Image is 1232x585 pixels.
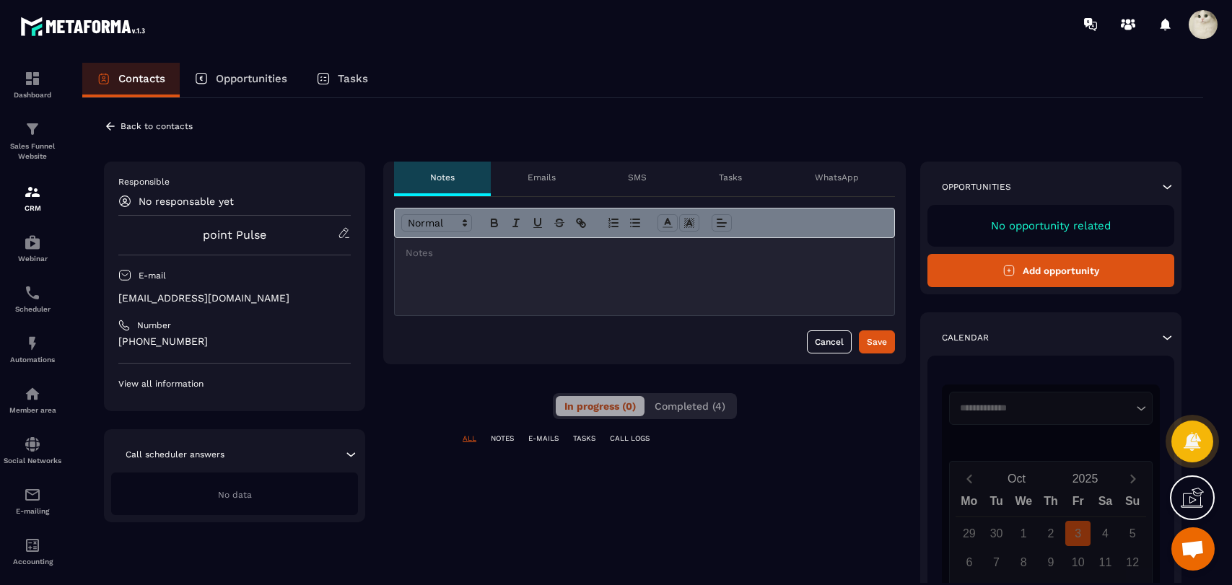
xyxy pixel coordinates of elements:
[118,378,351,390] p: View all information
[463,434,476,444] p: ALL
[82,63,180,97] a: Contacts
[24,70,41,87] img: formation
[24,284,41,302] img: scheduler
[4,141,61,162] p: Sales Funnel Website
[556,396,645,416] button: In progress (0)
[942,181,1011,193] p: Opportunities
[564,400,636,412] span: In progress (0)
[4,273,61,324] a: schedulerschedulerScheduler
[24,120,41,138] img: formation
[430,172,455,183] p: Notes
[4,204,61,212] p: CRM
[4,526,61,576] a: accountantaccountantAccounting
[302,63,383,97] a: Tasks
[4,59,61,110] a: formationformationDashboard
[859,330,895,353] button: Save
[4,255,61,263] p: Webinar
[491,434,514,444] p: NOTES
[610,434,650,444] p: CALL LOGS
[942,219,1160,232] p: No opportunity related
[180,63,302,97] a: Opportunities
[815,172,859,183] p: WhatsApp
[118,72,165,85] p: Contacts
[4,172,61,223] a: formationformationCRM
[4,110,61,172] a: formationformationSales Funnel Website
[4,223,61,273] a: automationsautomationsWebinar
[126,449,224,460] p: Call scheduler answers
[4,558,61,566] p: Accounting
[218,490,252,500] span: No data
[4,457,61,465] p: Social Networks
[24,537,41,554] img: accountant
[121,121,193,131] p: Back to contacts
[24,486,41,503] img: email
[628,172,647,183] p: SMS
[655,400,725,412] span: Completed (4)
[4,374,61,425] a: automationsautomationsMember area
[4,425,61,475] a: social-networksocial-networkSocial Networks
[719,172,742,183] p: Tasks
[573,434,595,444] p: TASKS
[4,356,61,364] p: Automations
[4,507,61,515] p: E-mailing
[139,270,166,281] p: E-mail
[927,254,1174,287] button: Add opportunity
[139,195,234,207] p: No responsable yet
[528,434,559,444] p: E-MAILS
[118,335,351,348] p: [PHONE_NUMBER]
[867,335,887,349] div: Save
[646,396,734,416] button: Completed (4)
[4,91,61,99] p: Dashboard
[118,176,351,188] p: Responsible
[338,72,368,85] p: Tasks
[24,436,41,453] img: social-network
[4,305,61,313] p: Scheduler
[807,330,852,353] button: Cancel
[4,406,61,414] p: Member area
[216,72,287,85] p: Opportunities
[1171,527,1215,571] div: Mở cuộc trò chuyện
[118,291,351,305] p: [EMAIL_ADDRESS][DOMAIN_NAME]
[4,475,61,526] a: emailemailE-mailing
[137,320,171,331] p: Number
[24,183,41,201] img: formation
[203,228,266,242] a: point Pulse
[24,385,41,403] img: automations
[942,332,989,343] p: Calendar
[528,172,556,183] p: Emails
[4,324,61,374] a: automationsautomationsAutomations
[24,234,41,251] img: automations
[20,13,150,40] img: logo
[24,335,41,352] img: automations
